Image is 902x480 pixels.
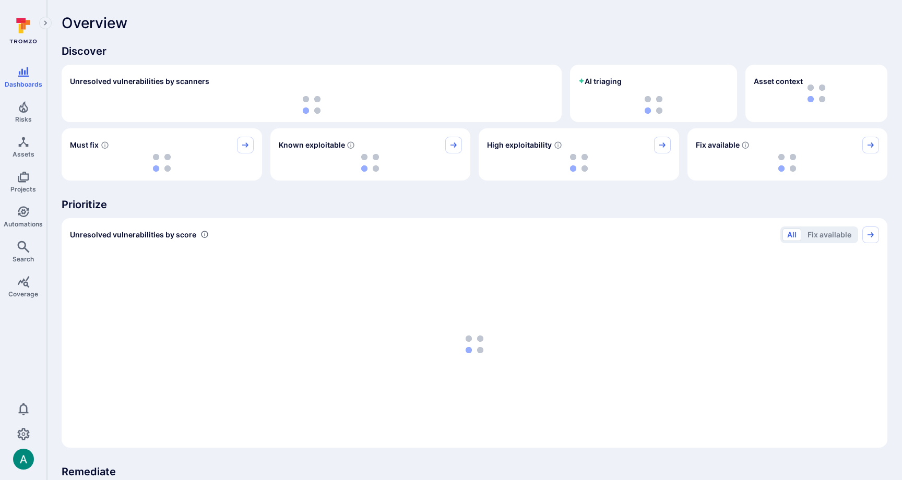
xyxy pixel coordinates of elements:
[8,290,38,298] span: Coverage
[570,154,588,172] img: Loading...
[303,96,321,114] img: Loading...
[645,96,662,114] img: Loading...
[696,153,880,172] div: loading spinner
[62,464,887,479] span: Remediate
[778,154,796,172] img: Loading...
[361,154,379,172] img: Loading...
[70,153,254,172] div: loading spinner
[70,230,196,240] span: Unresolved vulnerabilities by score
[39,17,52,29] button: Expand navigation menu
[4,220,43,228] span: Automations
[101,141,109,149] svg: Risk score >=40 , missed SLA
[200,229,209,240] div: Number of vulnerabilities in status 'Open' 'Triaged' and 'In process' grouped by score
[13,449,34,470] div: Arjan Dehar
[153,154,171,172] img: Loading...
[270,128,471,181] div: Known exploitable
[62,128,262,181] div: Must fix
[15,115,32,123] span: Risks
[754,76,803,87] span: Asset context
[487,140,552,150] span: High exploitability
[578,96,729,114] div: loading spinner
[62,197,887,212] span: Prioritize
[70,249,879,439] div: loading spinner
[13,449,34,470] img: ACg8ocLSa5mPYBaXNx3eFu_EmspyJX0laNWN7cXOFirfQ7srZveEpg=s96-c
[578,76,622,87] h2: AI triaging
[62,15,127,31] span: Overview
[696,140,740,150] span: Fix available
[10,185,36,193] span: Projects
[741,141,750,149] svg: Vulnerabilities with fix available
[803,229,856,241] button: Fix available
[70,96,553,114] div: loading spinner
[279,153,462,172] div: loading spinner
[5,80,42,88] span: Dashboards
[782,229,801,241] button: All
[687,128,888,181] div: Fix available
[466,335,483,353] img: Loading...
[479,128,679,181] div: High exploitability
[13,150,34,158] span: Assets
[62,44,887,58] span: Discover
[13,255,34,263] span: Search
[70,76,209,87] h2: Unresolved vulnerabilities by scanners
[70,140,99,150] span: Must fix
[42,19,49,28] i: Expand navigation menu
[347,141,355,149] svg: Confirmed exploitable by KEV
[487,153,671,172] div: loading spinner
[279,140,345,150] span: Known exploitable
[554,141,562,149] svg: EPSS score ≥ 0.7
